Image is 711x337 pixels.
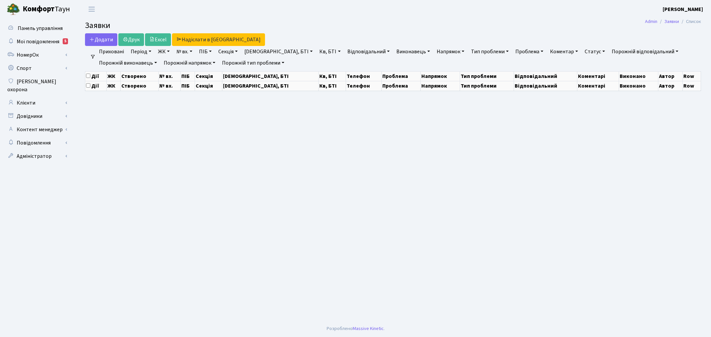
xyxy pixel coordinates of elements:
[319,71,346,81] th: Кв, БТІ
[683,71,701,81] th: Row
[460,81,514,91] th: Тип проблеми
[658,71,683,81] th: Автор
[89,36,113,43] span: Додати
[3,96,70,110] a: Клієнти
[514,71,577,81] th: Відповідальний
[382,71,421,81] th: Проблема
[345,46,392,57] a: Відповідальний
[319,81,346,91] th: Кв, БТІ
[382,81,421,91] th: Проблема
[664,18,679,25] a: Заявки
[96,57,160,69] a: Порожній виконавець
[3,62,70,75] a: Спорт
[3,22,70,35] a: Панель управління
[421,71,460,81] th: Напрямок
[85,71,107,81] th: Дії
[346,71,381,81] th: Телефон
[468,46,511,57] a: Тип проблеми
[83,4,100,15] button: Переключити навігацію
[222,81,318,91] th: [DEMOGRAPHIC_DATA], БТІ
[222,71,318,81] th: [DEMOGRAPHIC_DATA], БТІ
[159,81,181,91] th: № вх.
[683,81,701,91] th: Row
[85,20,110,31] span: Заявки
[85,33,117,46] a: Додати
[582,46,608,57] a: Статус
[3,123,70,136] a: Контент менеджер
[181,71,195,81] th: ПІБ
[577,71,619,81] th: Коментарі
[172,33,265,46] a: Надіслати в [GEOGRAPHIC_DATA]
[434,46,467,57] a: Напрямок
[96,46,127,57] a: Приховані
[421,81,460,91] th: Напрямок
[118,33,144,46] a: Друк
[120,81,159,91] th: Створено
[17,38,59,45] span: Мої повідомлення
[196,46,214,57] a: ПІБ
[663,5,703,13] a: [PERSON_NAME]
[460,71,514,81] th: Тип проблеми
[619,71,658,81] th: Виконано
[155,46,172,57] a: ЖК
[128,46,154,57] a: Період
[195,81,222,91] th: Секція
[107,81,121,91] th: ЖК
[635,15,711,29] nav: breadcrumb
[159,71,181,81] th: № вх.
[181,81,195,91] th: ПІБ
[679,18,701,25] li: Список
[216,46,240,57] a: Секція
[3,48,70,62] a: НомерОк
[23,4,55,14] b: Комфорт
[658,81,683,91] th: Автор
[3,136,70,150] a: Повідомлення
[663,6,703,13] b: [PERSON_NAME]
[346,81,381,91] th: Телефон
[23,4,70,15] span: Таун
[645,18,657,25] a: Admin
[161,57,218,69] a: Порожній напрямок
[7,3,20,16] img: logo.png
[3,110,70,123] a: Довідники
[174,46,195,57] a: № вх.
[547,46,581,57] a: Коментар
[3,75,70,96] a: [PERSON_NAME] охорона
[18,25,63,32] span: Панель управління
[120,71,159,81] th: Створено
[107,71,121,81] th: ЖК
[609,46,681,57] a: Порожній відповідальний
[514,81,577,91] th: Відповідальний
[513,46,546,57] a: Проблема
[353,325,384,332] a: Massive Kinetic
[317,46,343,57] a: Кв, БТІ
[242,46,315,57] a: [DEMOGRAPHIC_DATA], БТІ
[145,33,171,46] a: Excel
[3,35,70,48] a: Мої повідомлення5
[3,150,70,163] a: Адміністратор
[327,325,385,332] div: Розроблено .
[577,81,619,91] th: Коментарі
[394,46,433,57] a: Виконавець
[219,57,287,69] a: Порожній тип проблеми
[195,71,222,81] th: Секція
[619,81,658,91] th: Виконано
[85,81,107,91] th: Дії
[63,38,68,44] div: 5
